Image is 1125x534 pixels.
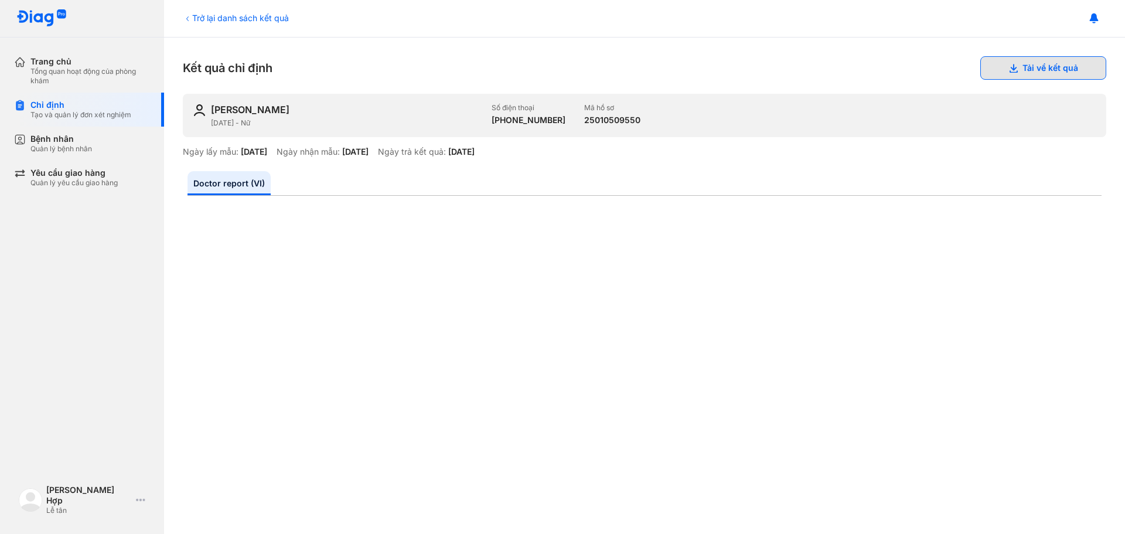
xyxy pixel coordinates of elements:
[980,56,1106,80] button: Tải về kết quả
[46,506,131,515] div: Lễ tân
[183,12,289,24] div: Trở lại danh sách kết quả
[187,171,271,195] a: Doctor report (VI)
[16,9,67,28] img: logo
[30,100,131,110] div: Chỉ định
[30,67,150,86] div: Tổng quan hoạt động của phòng khám
[241,147,267,157] div: [DATE]
[211,118,482,128] div: [DATE] - Nữ
[30,110,131,120] div: Tạo và quản lý đơn xét nghiệm
[183,147,238,157] div: Ngày lấy mẫu:
[46,485,131,506] div: [PERSON_NAME] Hợp
[30,56,150,67] div: Trang chủ
[211,103,289,116] div: [PERSON_NAME]
[30,134,92,144] div: Bệnh nhân
[30,144,92,154] div: Quản lý bệnh nhân
[378,147,446,157] div: Ngày trả kết quả:
[30,178,118,188] div: Quản lý yêu cầu giao hàng
[492,103,565,113] div: Số điện thoại
[277,147,340,157] div: Ngày nhận mẫu:
[183,56,1106,80] div: Kết quả chỉ định
[584,115,640,125] div: 25010509550
[342,147,369,157] div: [DATE]
[19,488,42,512] img: logo
[192,103,206,117] img: user-icon
[448,147,475,157] div: [DATE]
[492,115,565,125] div: [PHONE_NUMBER]
[584,103,640,113] div: Mã hồ sơ
[30,168,118,178] div: Yêu cầu giao hàng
